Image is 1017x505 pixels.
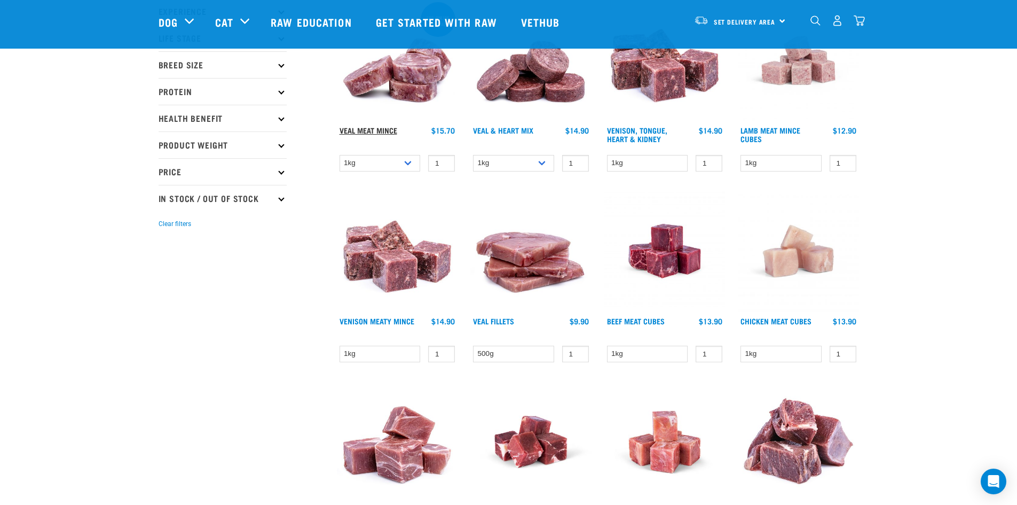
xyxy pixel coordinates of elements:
img: 1181 Wild Venison Meat Cubes Boneless 01 [738,382,859,503]
a: Get started with Raw [365,1,510,43]
input: 1 [428,346,455,362]
input: 1 [562,346,589,362]
a: Venison Meaty Mince [340,319,414,323]
a: Veal Meat Mince [340,128,397,132]
a: Chicken Meat Cubes [740,319,811,323]
img: Beef Meat Cubes 1669 [604,191,726,312]
img: 1117 Venison Meat Mince 01 [337,191,458,312]
img: 1184 Wild Goat Meat Cubes Boneless 01 [337,382,458,503]
input: 1 [428,155,455,172]
button: Clear filters [159,219,191,229]
img: van-moving.png [694,15,708,25]
input: 1 [562,155,589,172]
a: Vethub [510,1,573,43]
a: Raw Education [260,1,365,43]
div: $9.90 [570,317,589,325]
p: Protein [159,78,287,105]
div: $12.90 [833,126,856,135]
input: 1 [696,155,722,172]
p: Breed Size [159,51,287,78]
div: Open Intercom Messenger [981,469,1006,494]
a: Venison, Tongue, Heart & Kidney [607,128,667,141]
a: Beef Meat Cubes [607,319,665,323]
div: $14.90 [565,126,589,135]
div: $14.90 [699,126,722,135]
input: 1 [830,346,856,362]
p: In Stock / Out Of Stock [159,185,287,212]
img: home-icon-1@2x.png [810,15,821,26]
p: Product Weight [159,131,287,158]
a: Cat [215,14,233,30]
a: Dog [159,14,178,30]
div: $13.90 [699,317,722,325]
p: Health Benefit [159,105,287,131]
img: user.png [832,15,843,26]
div: $13.90 [833,317,856,325]
input: 1 [696,346,722,362]
a: Veal & Heart Mix [473,128,533,132]
img: home-icon@2x.png [854,15,865,26]
input: 1 [830,155,856,172]
div: $15.70 [431,126,455,135]
img: Stack Of Raw Veal Fillets [470,191,592,312]
img: Sheep Meat [470,382,592,503]
span: Set Delivery Area [714,20,776,24]
a: Lamb Meat Mince Cubes [740,128,800,141]
img: Veal Meat Cubes8454 [604,382,726,503]
p: Price [159,158,287,185]
a: Veal Fillets [473,319,514,323]
img: Chicken meat [738,191,859,312]
div: $14.90 [431,317,455,325]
